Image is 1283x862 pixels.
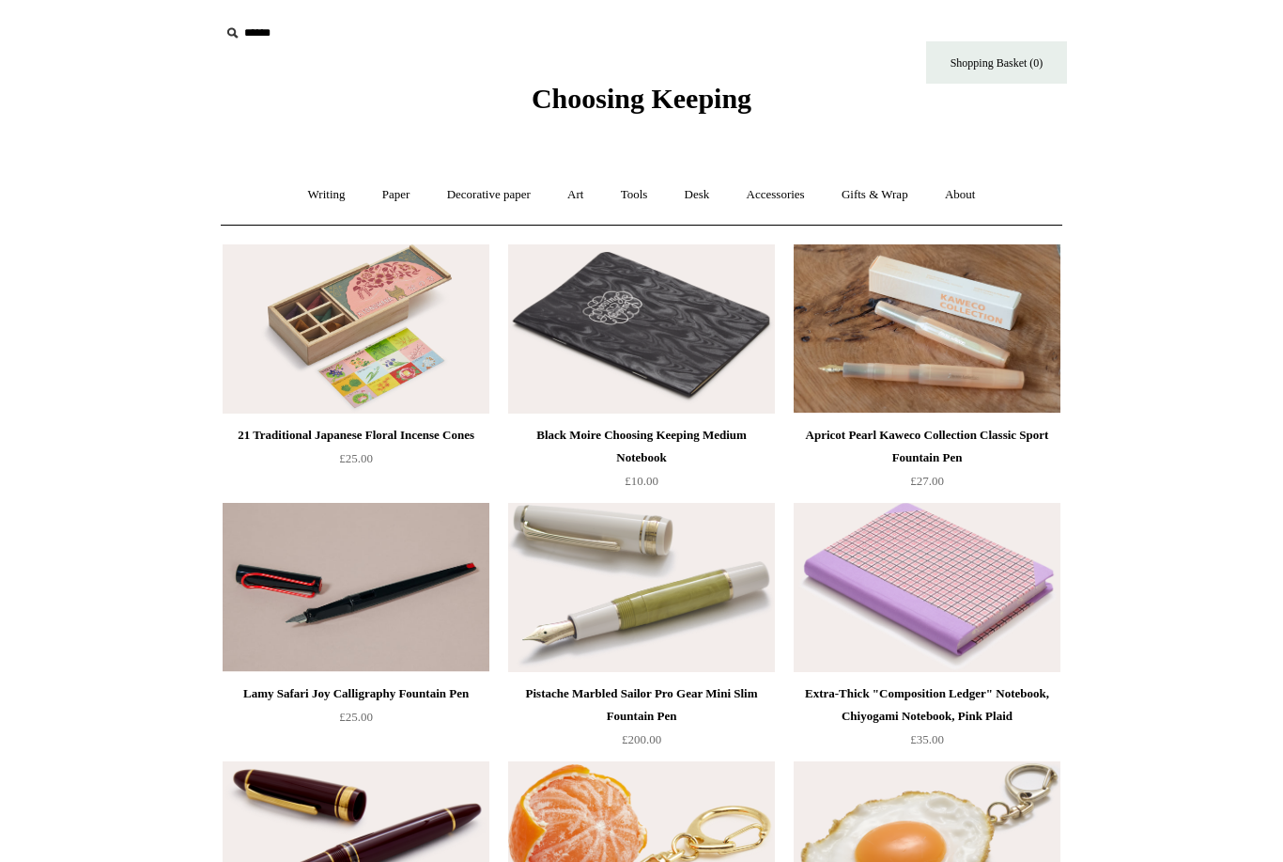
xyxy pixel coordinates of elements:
[550,170,600,220] a: Art
[223,682,489,760] a: Lamy Safari Joy Calligraphy Fountain Pen £25.00
[223,424,489,501] a: 21 Traditional Japanese Floral Incense Cones £25.00
[794,503,1060,672] img: Extra-Thick "Composition Ledger" Notebook, Chiyogami Notebook, Pink Plaid
[926,41,1067,84] a: Shopping Basket (0)
[508,244,775,414] a: Black Moire Choosing Keeping Medium Notebook Black Moire Choosing Keeping Medium Notebook
[430,170,548,220] a: Decorative paper
[339,451,373,465] span: £25.00
[622,732,661,746] span: £200.00
[794,244,1060,414] img: Apricot Pearl Kaweco Collection Classic Sport Fountain Pen
[532,83,751,114] span: Choosing Keeping
[291,170,363,220] a: Writing
[513,424,770,469] div: Black Moire Choosing Keeping Medium Notebook
[223,503,489,672] a: Lamy Safari Joy Calligraphy Fountain Pen Lamy Safari Joy Calligraphy Fountain Pen
[365,170,427,220] a: Paper
[223,503,489,672] img: Lamy Safari Joy Calligraphy Fountain Pen
[508,503,775,672] a: Pistache Marbled Sailor Pro Gear Mini Slim Fountain Pen Pistache Marbled Sailor Pro Gear Mini Sli...
[227,424,485,447] div: 21 Traditional Japanese Floral Incense Cones
[794,244,1060,414] a: Apricot Pearl Kaweco Collection Classic Sport Fountain Pen Apricot Pearl Kaweco Collection Classi...
[794,424,1060,501] a: Apricot Pearl Kaweco Collection Classic Sport Fountain Pen £27.00
[798,424,1056,469] div: Apricot Pearl Kaweco Collection Classic Sport Fountain Pen
[928,170,993,220] a: About
[730,170,822,220] a: Accessories
[668,170,727,220] a: Desk
[604,170,665,220] a: Tools
[223,244,489,414] img: 21 Traditional Japanese Floral Incense Cones
[910,732,944,746] span: £35.00
[794,682,1060,760] a: Extra-Thick "Composition Ledger" Notebook, Chiyogami Notebook, Pink Plaid £35.00
[513,682,770,728] div: Pistache Marbled Sailor Pro Gear Mini Slim Fountain Pen
[508,244,775,414] img: Black Moire Choosing Keeping Medium Notebook
[508,682,775,760] a: Pistache Marbled Sailor Pro Gear Mini Slim Fountain Pen £200.00
[227,682,485,705] div: Lamy Safari Joy Calligraphy Fountain Pen
[825,170,925,220] a: Gifts & Wrap
[910,474,944,488] span: £27.00
[532,98,751,111] a: Choosing Keeping
[223,244,489,414] a: 21 Traditional Japanese Floral Incense Cones 21 Traditional Japanese Floral Incense Cones
[508,424,775,501] a: Black Moire Choosing Keeping Medium Notebook £10.00
[508,503,775,672] img: Pistache Marbled Sailor Pro Gear Mini Slim Fountain Pen
[625,474,658,488] span: £10.00
[798,682,1056,728] div: Extra-Thick "Composition Ledger" Notebook, Chiyogami Notebook, Pink Plaid
[339,710,373,724] span: £25.00
[794,503,1060,672] a: Extra-Thick "Composition Ledger" Notebook, Chiyogami Notebook, Pink Plaid Extra-Thick "Compositio...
